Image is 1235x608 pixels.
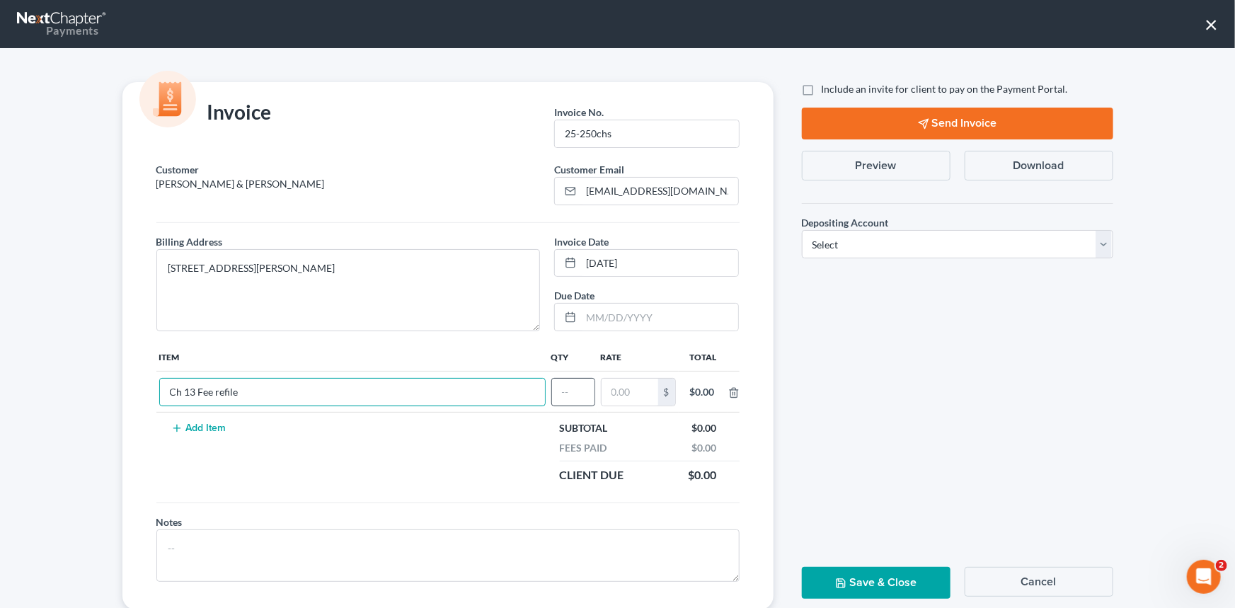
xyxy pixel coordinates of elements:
input: 0.00 [602,379,658,406]
span: Customer Email [554,164,624,176]
input: MM/DD/YYYY [581,250,738,277]
th: Qty [548,343,598,371]
div: $0.00 [685,421,724,435]
label: Due Date [554,288,594,303]
span: 2 [1216,560,1227,571]
input: -- [555,120,738,147]
div: $0.00 [690,385,717,399]
div: Invoice [149,99,279,127]
button: Download [965,151,1113,180]
div: Subtotal [553,421,615,435]
div: $ [658,379,675,406]
button: × [1205,13,1218,35]
th: Rate [598,343,679,371]
p: [PERSON_NAME] & [PERSON_NAME] [156,177,541,191]
div: Client Due [553,467,631,483]
label: Notes [156,515,183,529]
th: Item [156,343,548,371]
input: Enter email... [581,178,738,205]
label: Customer [156,162,200,177]
span: Depositing Account [802,217,889,229]
iframe: Intercom live chat [1187,560,1221,594]
div: Payments [17,23,98,38]
input: -- [160,379,545,406]
div: $0.00 [685,441,724,455]
div: Fees Paid [553,441,614,455]
button: Cancel [965,567,1113,597]
button: Save & Close [802,567,950,599]
button: Add Item [168,423,230,434]
a: Payments [17,7,108,41]
span: Include an invite for client to pay on the Payment Portal. [822,83,1068,95]
span: Billing Address [156,236,223,248]
th: Total [679,343,728,371]
span: Invoice Date [554,236,609,248]
span: Invoice No. [554,106,604,118]
input: -- [552,379,594,406]
button: Preview [802,151,950,180]
div: $0.00 [682,467,724,483]
input: MM/DD/YYYY [581,304,738,331]
img: icon-money-cc55cd5b71ee43c44ef0efbab91310903cbf28f8221dba23c0d5ca797e203e98.svg [139,71,196,127]
button: Send Invoice [802,108,1113,139]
